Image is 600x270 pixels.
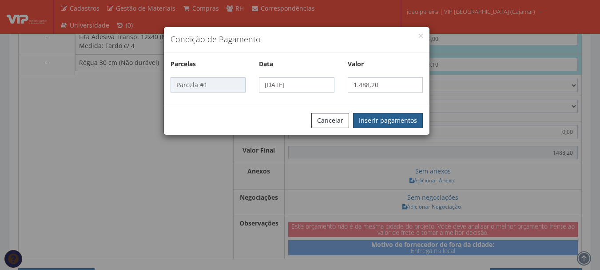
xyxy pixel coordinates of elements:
label: Data [259,60,273,69]
button: Cancelar [311,113,349,128]
label: Valor [348,60,364,69]
label: Parcelas [171,60,196,69]
h4: Condição de Pagamento [171,34,423,45]
button: Inserir pagamentos [353,113,423,128]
